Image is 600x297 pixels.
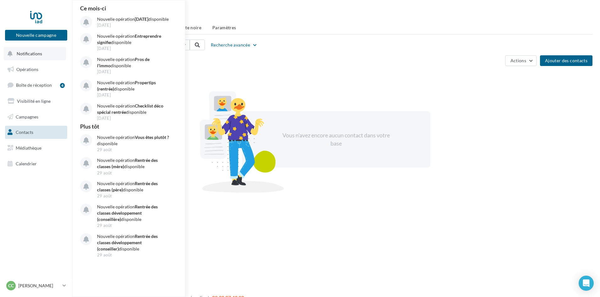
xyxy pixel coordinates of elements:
[282,131,390,147] div: Vous n'avez encore aucun contact dans votre base
[16,145,41,151] span: Médiathèque
[16,114,38,119] span: Campagnes
[5,30,67,41] button: Nouvelle campagne
[212,25,236,30] span: Paramètres
[16,129,33,135] span: Contacts
[579,276,594,291] div: Open Intercom Messenger
[18,283,60,289] p: [PERSON_NAME]
[4,63,68,76] a: Opérations
[16,161,37,166] span: Calendrier
[4,141,68,155] a: Médiathèque
[4,126,68,139] a: Contacts
[4,47,66,60] button: Notifications
[8,283,14,289] span: Cc
[540,55,592,66] button: Ajouter des contacts
[5,280,67,292] a: Cc [PERSON_NAME]
[505,55,537,66] button: Actions
[16,82,52,88] span: Boîte de réception
[17,98,51,104] span: Visibilité en ligne
[180,25,201,30] span: Liste noire
[4,157,68,170] a: Calendrier
[208,41,260,49] button: Recherche avancée
[4,78,68,92] a: Boîte de réception4
[4,95,68,108] a: Visibilité en ligne
[4,110,68,124] a: Campagnes
[17,51,42,56] span: Notifications
[60,83,65,88] div: 4
[80,10,592,19] h1: Contacts
[16,67,38,72] span: Opérations
[510,58,526,63] span: Actions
